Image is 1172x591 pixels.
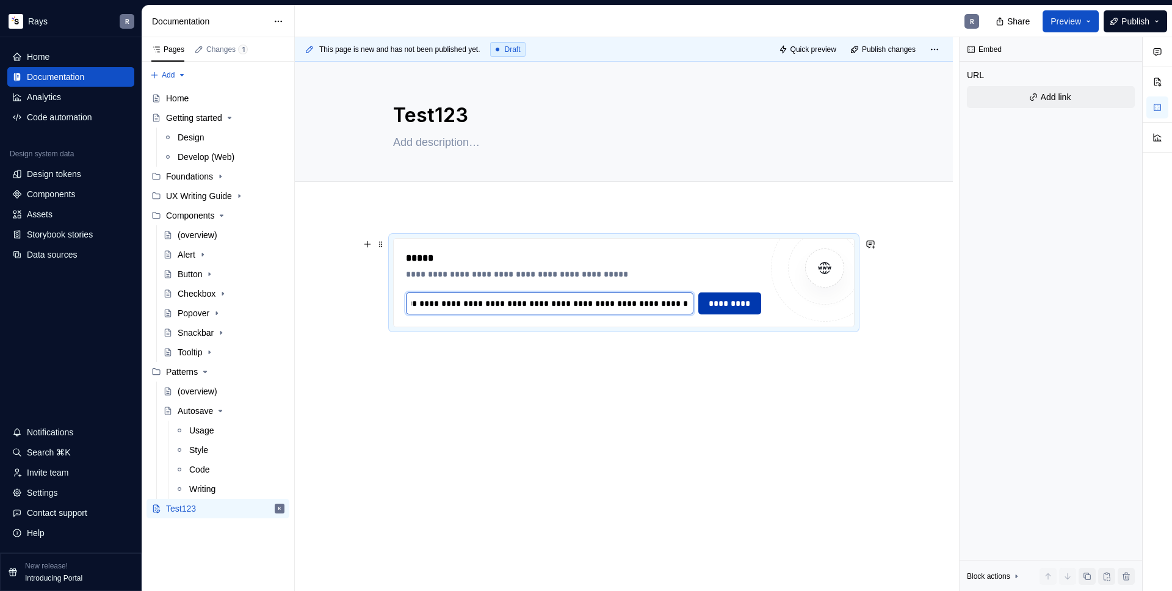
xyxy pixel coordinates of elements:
[967,69,984,81] div: URL
[146,67,190,84] button: Add
[27,71,84,83] div: Documentation
[7,87,134,107] a: Analytics
[790,45,836,54] span: Quick preview
[27,248,77,261] div: Data sources
[166,209,214,222] div: Components
[170,421,289,440] a: Usage
[166,170,213,183] div: Foundations
[7,107,134,127] a: Code automation
[158,128,289,147] a: Design
[162,70,175,80] span: Add
[27,51,49,63] div: Home
[989,10,1038,32] button: Share
[146,206,289,225] div: Components
[7,463,134,482] a: Invite team
[7,164,134,184] a: Design tokens
[238,45,248,54] span: 1
[27,527,45,539] div: Help
[158,264,289,284] a: Button
[166,502,196,515] div: Test123
[27,466,68,479] div: Invite team
[146,186,289,206] div: UX Writing Guide
[7,245,134,264] a: Data sources
[27,487,58,499] div: Settings
[967,571,1010,581] div: Block actions
[27,111,92,123] div: Code automation
[146,108,289,128] a: Getting started
[7,184,134,204] a: Components
[158,284,289,303] a: Checkbox
[178,229,217,241] div: (overview)
[7,205,134,224] a: Assets
[178,151,234,163] div: Develop (Web)
[7,503,134,523] button: Contact support
[27,507,87,519] div: Contact support
[27,91,61,103] div: Analytics
[28,15,48,27] div: Rays
[1104,10,1167,32] button: Publish
[178,248,195,261] div: Alert
[170,440,289,460] a: Style
[7,225,134,244] a: Storybook stories
[206,45,248,54] div: Changes
[25,573,82,583] p: Introducing Portal
[7,422,134,442] button: Notifications
[505,45,521,54] span: Draft
[967,568,1021,585] div: Block actions
[1043,10,1099,32] button: Preview
[170,460,289,479] a: Code
[970,16,974,26] div: R
[158,147,289,167] a: Develop (Web)
[166,190,232,202] div: UX Writing Guide
[9,14,23,29] img: 6d3517f2-c9be-42ef-a17d-43333b4a1852.png
[847,41,921,58] button: Publish changes
[25,561,68,571] p: New release!
[775,41,842,58] button: Quick preview
[158,303,289,323] a: Popover
[27,188,75,200] div: Components
[178,268,202,280] div: Button
[391,101,852,130] textarea: Test123
[146,89,289,108] a: Home
[178,405,213,417] div: Autosave
[319,45,480,54] span: This page is new and has not been published yet.
[967,86,1135,108] button: Add link
[166,366,198,378] div: Patterns
[7,47,134,67] a: Home
[2,8,139,34] button: RaysR
[158,323,289,343] a: Snackbar
[1121,15,1149,27] span: Publish
[151,45,184,54] div: Pages
[7,67,134,87] a: Documentation
[178,327,214,339] div: Snackbar
[146,89,289,518] div: Page tree
[27,228,93,241] div: Storybook stories
[158,225,289,245] a: (overview)
[862,45,916,54] span: Publish changes
[146,167,289,186] div: Foundations
[170,479,289,499] a: Writing
[178,131,204,143] div: Design
[7,523,134,543] button: Help
[178,307,209,319] div: Popover
[10,149,74,159] div: Design system data
[178,385,217,397] div: (overview)
[166,112,222,124] div: Getting started
[27,208,52,220] div: Assets
[7,483,134,502] a: Settings
[158,245,289,264] a: Alert
[189,483,215,495] div: Writing
[158,343,289,362] a: Tooltip
[1051,15,1081,27] span: Preview
[1007,15,1030,27] span: Share
[1041,91,1071,103] span: Add link
[158,382,289,401] a: (overview)
[178,346,202,358] div: Tooltip
[178,288,215,300] div: Checkbox
[7,443,134,462] button: Search ⌘K
[152,15,267,27] div: Documentation
[146,362,289,382] div: Patterns
[278,502,281,515] div: R
[189,463,209,476] div: Code
[146,499,289,518] a: Test123R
